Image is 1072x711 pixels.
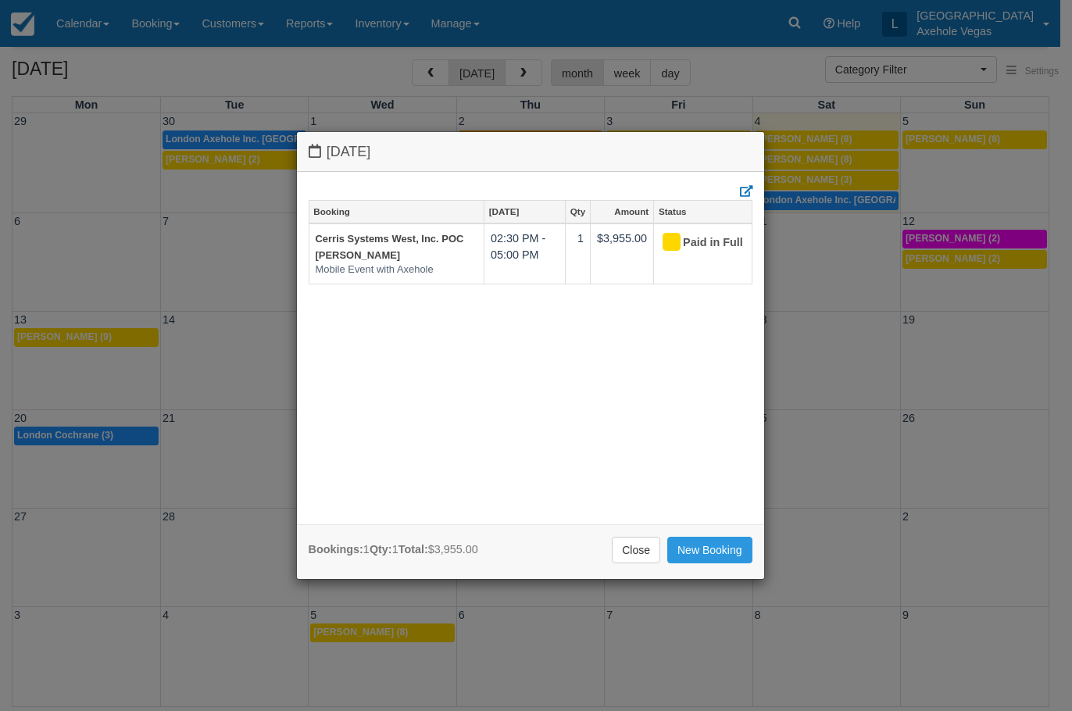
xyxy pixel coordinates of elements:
[565,223,590,284] td: 1
[612,537,660,563] a: Close
[309,541,478,558] div: 1 1 $3,955.00
[370,543,392,556] strong: Qty:
[591,223,654,284] td: $3,955.00
[660,230,731,255] div: Paid in Full
[566,201,590,223] a: Qty
[316,233,464,261] a: Cerris Systems West, Inc. POC [PERSON_NAME]
[309,144,752,160] h4: [DATE]
[398,543,428,556] strong: Total:
[309,201,484,223] a: Booking
[591,201,653,223] a: Amount
[667,537,752,563] a: New Booking
[484,223,565,284] td: 02:30 PM - 05:00 PM
[484,201,565,223] a: [DATE]
[316,263,477,277] em: Mobile Event with Axehole
[309,543,363,556] strong: Bookings:
[654,201,751,223] a: Status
